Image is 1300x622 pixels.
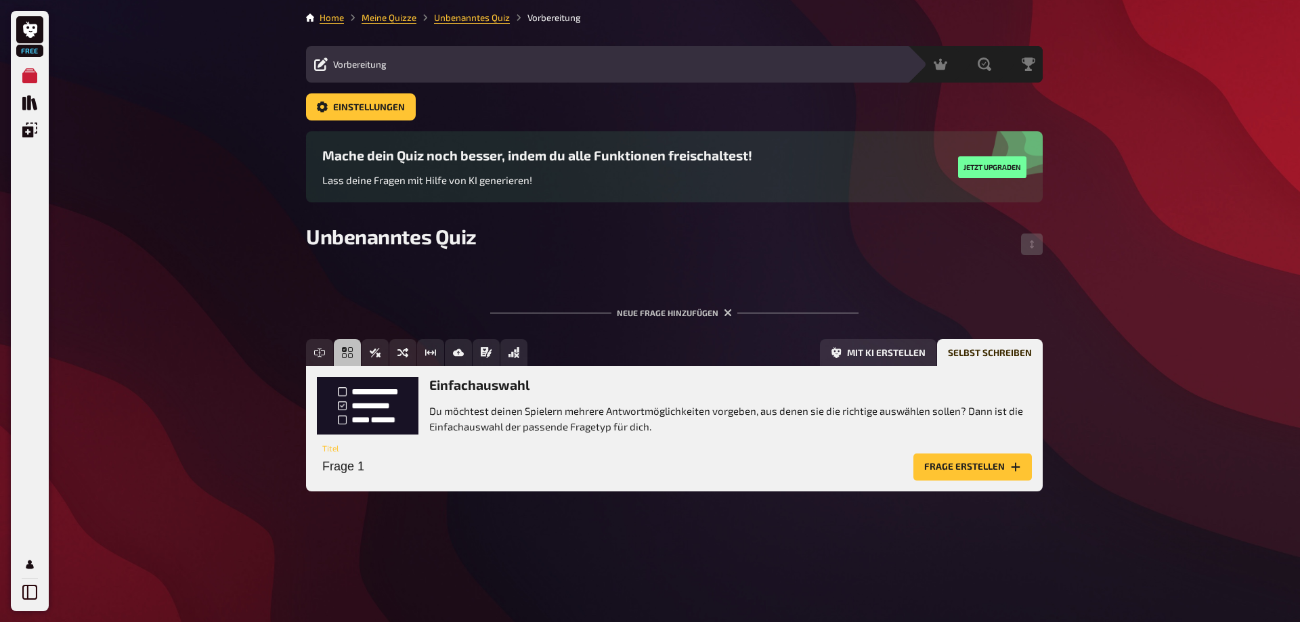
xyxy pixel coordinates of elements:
li: Unbenanntes Quiz [416,11,510,24]
button: Mit KI erstellen [820,339,936,366]
h3: Einfachauswahl [429,377,1032,393]
li: Home [320,11,344,24]
button: Bild-Antwort [445,339,472,366]
p: Du möchtest deinen Spielern mehrere Antwortmöglichkeiten vorgeben, aus denen sie die richtige aus... [429,403,1032,434]
a: Einblendungen [16,116,43,143]
a: Mein Konto [16,551,43,578]
span: Unbenanntes Quiz [306,224,477,248]
button: Freitext Eingabe [306,339,333,366]
input: Titel [317,453,908,481]
span: Einstellungen [333,103,405,112]
a: Meine Quizze [16,62,43,89]
a: Einstellungen [306,93,416,120]
h3: Mache dein Quiz noch besser, indem du alle Funktionen freischaltest! [322,148,752,163]
a: Meine Quizze [362,12,416,23]
button: Wahr / Falsch [362,339,389,366]
span: Lass deine Fragen mit Hilfe von KI generieren! [322,174,532,186]
li: Meine Quizze [344,11,416,24]
button: Selbst schreiben [937,339,1043,366]
a: Unbenanntes Quiz [434,12,510,23]
button: Einfachauswahl [334,339,361,366]
button: Sortierfrage [389,339,416,366]
a: Quiz Sammlung [16,89,43,116]
button: Reihenfolge anpassen [1021,234,1043,255]
button: Prosa (Langtext) [473,339,500,366]
li: Vorbereitung [510,11,581,24]
div: Neue Frage hinzufügen [490,286,859,328]
button: Jetzt upgraden [958,156,1026,178]
button: Schätzfrage [417,339,444,366]
button: Frage erstellen [913,453,1032,481]
span: Free [18,47,42,55]
button: Offline Frage [500,339,527,366]
a: Home [320,12,344,23]
span: Vorbereitung [333,59,387,70]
